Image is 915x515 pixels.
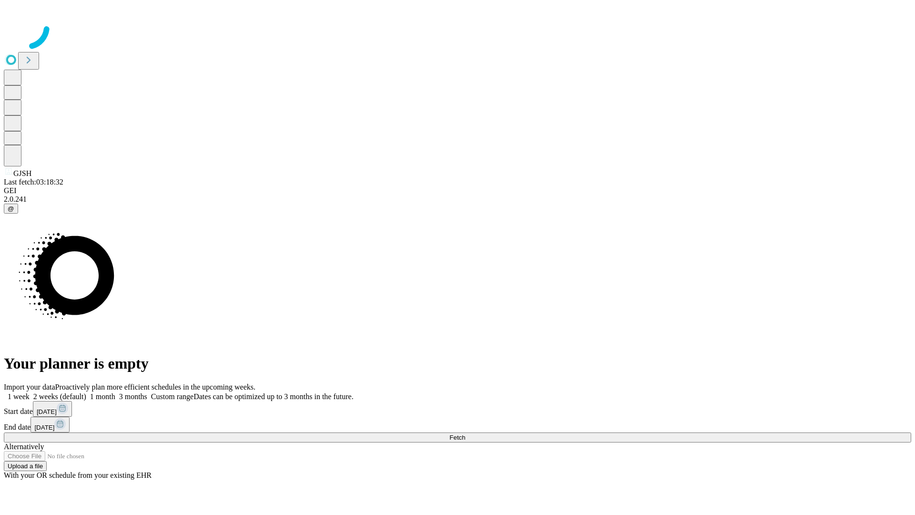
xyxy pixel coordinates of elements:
[4,204,18,214] button: @
[33,392,86,401] span: 2 weeks (default)
[30,417,70,433] button: [DATE]
[8,392,30,401] span: 1 week
[4,443,44,451] span: Alternatively
[4,195,911,204] div: 2.0.241
[37,408,57,415] span: [DATE]
[4,461,47,471] button: Upload a file
[4,433,911,443] button: Fetch
[13,169,31,177] span: GJSH
[90,392,115,401] span: 1 month
[34,424,54,431] span: [DATE]
[4,471,152,479] span: With your OR schedule from your existing EHR
[33,401,72,417] button: [DATE]
[4,417,911,433] div: End date
[55,383,255,391] span: Proactively plan more efficient schedules in the upcoming weeks.
[449,434,465,441] span: Fetch
[193,392,353,401] span: Dates can be optimized up to 3 months in the future.
[119,392,147,401] span: 3 months
[4,355,911,372] h1: Your planner is empty
[151,392,193,401] span: Custom range
[4,383,55,391] span: Import your data
[4,186,911,195] div: GEI
[4,178,63,186] span: Last fetch: 03:18:32
[8,205,14,212] span: @
[4,401,911,417] div: Start date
